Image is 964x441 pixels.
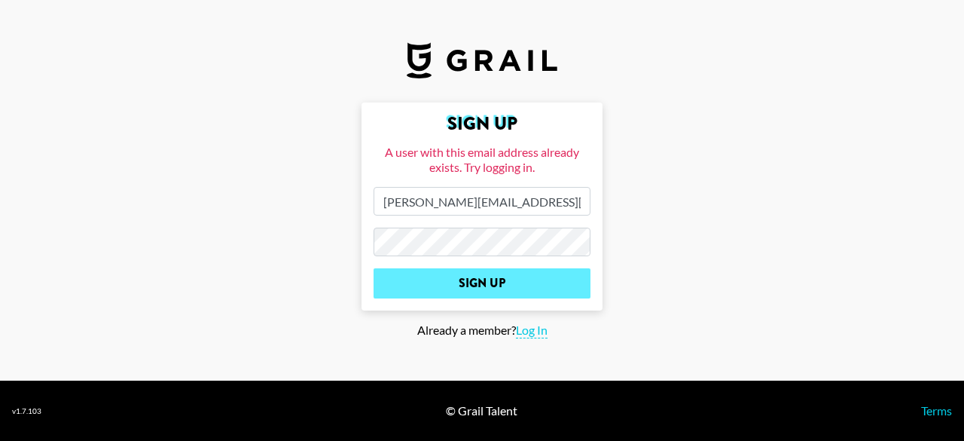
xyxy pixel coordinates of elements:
div: A user with this email address already exists. Try logging in. [374,145,590,175]
input: Email [374,187,590,216]
img: Grail Talent Logo [407,42,557,78]
a: Terms [921,403,952,418]
span: Log In [516,323,548,338]
h2: Sign Up [374,115,590,133]
div: v 1.7.103 [12,406,41,416]
input: Sign Up [374,268,590,299]
div: © Grail Talent [446,403,517,418]
div: Already a member? [12,323,952,338]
